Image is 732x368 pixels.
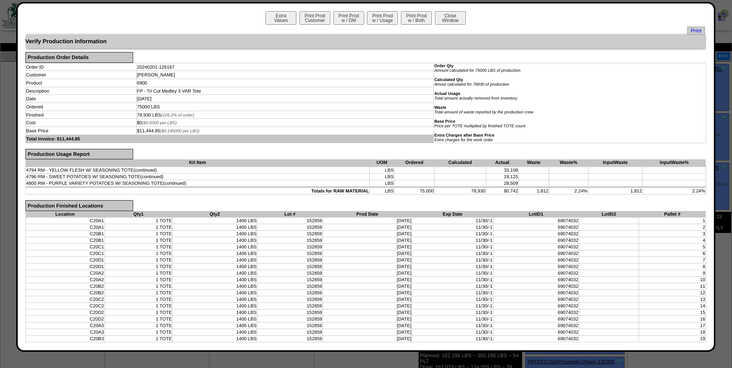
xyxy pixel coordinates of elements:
[105,335,172,342] td: 1 TOTE
[323,224,412,230] td: [DATE]
[486,174,519,180] td: 19,125
[493,289,579,296] td: 69074032
[25,188,370,194] td: Totals for RAW MATERIAL
[493,237,579,243] td: 69074032
[257,224,323,230] td: 152859
[639,276,706,283] td: 10
[434,17,467,23] a: CloseWindow
[25,335,105,342] td: C20B3
[493,257,579,263] td: 69074032
[105,316,172,322] td: 1 TOTE
[486,188,519,194] td: 80,742
[172,276,257,283] td: 1400 LBS
[323,296,412,302] td: [DATE]
[370,180,394,187] td: LBS
[25,200,133,211] div: Production Finished Locations
[323,289,412,296] td: [DATE]
[639,296,706,302] td: 13
[434,124,525,128] i: Price per TOTE multiplied by finished TOTE count
[486,167,519,174] td: 33,108
[142,121,177,125] span: ($0.0000 per LBS)
[25,316,105,322] td: C20D2
[323,283,412,289] td: [DATE]
[519,188,549,194] td: 1,812
[172,335,257,342] td: 1400 LBS
[257,335,323,342] td: 152859
[493,296,579,302] td: 69074032
[25,180,370,187] td: 4800 RM - PURPLE VARIETY POTATOES W/ SEASONING TOTE
[493,230,579,237] td: 69074032
[25,119,136,127] td: Cost
[105,263,172,270] td: 1 TOTE
[257,270,323,276] td: 152859
[257,250,323,257] td: 152859
[136,79,434,87] td: 6900
[172,302,257,309] td: 1400 LBS
[493,270,579,276] td: 69074032
[493,309,579,316] td: 69074032
[25,79,136,87] td: Product
[434,78,463,82] b: Calculated Qty
[639,283,706,289] td: 11
[25,111,136,119] td: Finished
[25,342,105,348] td: C20B3
[105,211,172,218] th: Qty1
[639,302,706,309] td: 14
[299,11,330,25] button: Print ProdCustomer
[25,270,105,276] td: C20A2
[323,230,412,237] td: [DATE]
[25,167,370,174] td: 4794 RM - YELLOW FLESH W/ SEASONING TOTE
[25,95,136,103] td: Date
[434,68,520,73] i: Amount calculated for 75000 LBS of production
[687,27,705,35] a: Print
[493,316,579,322] td: 69074032
[639,257,706,263] td: 7
[434,119,455,124] b: Base Price
[588,159,642,166] th: InputWaste
[412,276,493,283] td: 11/30/-1
[25,322,105,329] td: C20A3
[136,87,434,95] td: FP - Tri Cut Medley 3 VAR Tote
[257,296,323,302] td: 152859
[257,309,323,316] td: 152859
[172,289,257,296] td: 1400 LBS
[370,159,394,166] th: UOM
[257,263,323,270] td: 152859
[370,174,394,180] td: LBS
[434,96,517,101] i: Total amount actually removed from inventory
[412,335,493,342] td: 11/30/-1
[140,174,164,179] span: (continued)
[486,159,519,166] th: Actual
[412,217,493,224] td: 11/30/-1
[493,217,579,224] td: 69074032
[25,309,105,316] td: C20D2
[493,276,579,283] td: 69074032
[25,302,105,309] td: C20C2
[434,188,486,194] td: 78,930
[493,342,579,348] td: 69074032
[493,335,579,342] td: 69074032
[257,289,323,296] td: 152859
[493,224,579,230] td: 69074032
[493,329,579,335] td: 69074032
[367,11,398,25] button: Print Prodw / Usage
[394,188,434,194] td: 75,000
[257,237,323,243] td: 152859
[172,243,257,250] td: 1400 LBS
[412,230,493,237] td: 11/30/-1
[639,217,706,224] td: 1
[172,230,257,237] td: 1400 LBS
[257,329,323,335] td: 152859
[412,309,493,316] td: 11/30/-1
[172,296,257,302] td: 1400 LBS
[172,309,257,316] td: 1400 LBS
[25,289,105,296] td: C20B2
[493,283,579,289] td: 69074032
[136,95,434,103] td: [DATE]
[257,342,323,348] td: 152859
[163,181,186,186] span: (continued)
[642,159,706,166] th: InputWaste%
[493,211,579,218] th: LotID1
[323,237,412,243] td: [DATE]
[25,174,370,180] td: 4796 RM - SWEET POTATOES W/ SEASONING TOTE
